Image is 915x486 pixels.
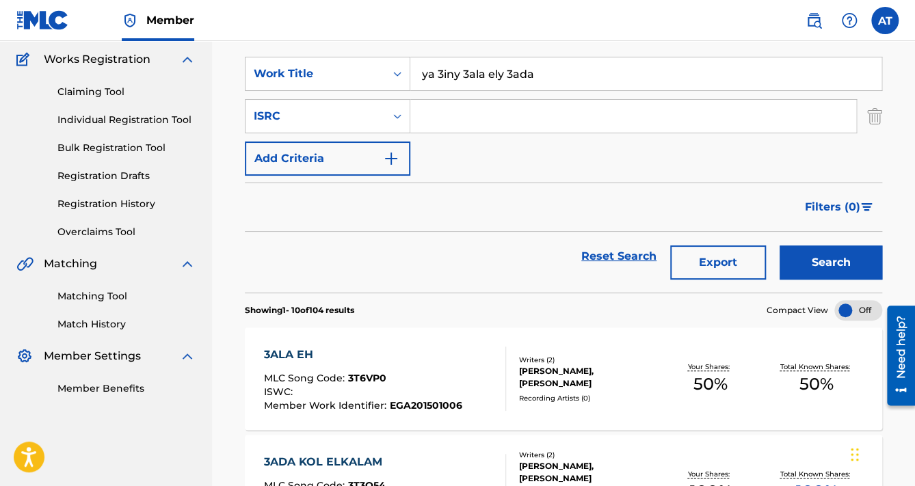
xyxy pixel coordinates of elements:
[264,372,348,384] span: MLC Song Code :
[264,347,462,363] div: 3ALA EH
[146,12,194,28] span: Member
[841,12,858,29] img: help
[245,141,410,176] button: Add Criteria
[693,372,728,396] span: 50 %
[122,12,138,29] img: Top Rightsholder
[16,10,69,30] img: MLC Logo
[806,12,822,29] img: search
[867,99,882,133] img: Delete Criterion
[254,66,377,82] div: Work Title
[348,372,386,384] span: 3T6VP0
[688,362,733,372] p: Your Shares:
[797,190,882,224] button: Filters (0)
[245,57,882,293] form: Search Form
[57,141,196,155] a: Bulk Registration Tool
[57,169,196,183] a: Registration Drafts
[245,327,882,430] a: 3ALA EHMLC Song Code:3T6VP0ISWC:Member Work Identifier:EGA201501006Writers (2)[PERSON_NAME], [PER...
[16,256,34,272] img: Matching
[57,113,196,127] a: Individual Registration Tool
[264,454,468,470] div: 3ADA KOL ELKALAM
[847,420,915,486] iframe: Chat Widget
[799,372,834,396] span: 50 %
[851,434,859,475] div: Drag
[688,469,733,479] p: Your Shares:
[780,469,853,479] p: Total Known Shares:
[57,197,196,211] a: Registration History
[57,225,196,239] a: Overclaims Tool
[871,7,899,34] div: User Menu
[245,304,354,316] p: Showing 1 - 10 of 104 results
[179,256,196,272] img: expand
[264,399,390,411] span: Member Work Identifier :
[44,51,150,68] span: Works Registration
[800,7,827,34] a: Public Search
[44,348,141,364] span: Member Settings
[254,108,377,124] div: ISRC
[805,199,860,215] span: Filters ( 0 )
[264,386,296,398] span: ISWC :
[519,355,657,365] div: Writers ( 2 )
[519,460,657,485] div: [PERSON_NAME], [PERSON_NAME]
[16,51,34,68] img: Works Registration
[57,289,196,303] a: Matching Tool
[57,85,196,99] a: Claiming Tool
[390,399,462,411] span: EGA201501006
[519,450,657,460] div: Writers ( 2 )
[179,51,196,68] img: expand
[519,393,657,403] div: Recording Artists ( 0 )
[670,245,766,280] button: Export
[179,348,196,364] img: expand
[519,365,657,390] div: [PERSON_NAME], [PERSON_NAME]
[57,381,196,396] a: Member Benefits
[836,7,863,34] div: Help
[861,203,873,211] img: filter
[574,241,663,271] a: Reset Search
[16,348,33,364] img: Member Settings
[383,150,399,167] img: 9d2ae6d4665cec9f34b9.svg
[877,300,915,410] iframe: Resource Center
[780,245,882,280] button: Search
[44,256,97,272] span: Matching
[57,317,196,332] a: Match History
[767,304,828,316] span: Compact View
[780,362,853,372] p: Total Known Shares:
